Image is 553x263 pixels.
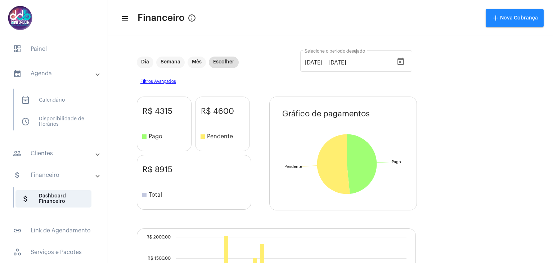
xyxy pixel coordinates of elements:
mat-icon: sidenav icon [13,171,22,179]
span: sidenav icon [21,117,30,126]
input: Data de início [305,59,323,66]
div: sidenav iconFinanceiro [4,184,108,218]
span: Link de Agendamento [7,222,100,239]
mat-chip: Semana [156,57,185,68]
span: – [324,59,327,66]
mat-icon: sidenav icon [13,69,22,78]
span: Financeiro [138,12,185,24]
img: 5016df74-caca-6049-816a-988d68c8aa82.png [6,4,35,32]
span: R$ 4315 [143,107,191,116]
button: Info [185,11,199,25]
span: Calendário [15,92,91,109]
mat-icon: add [491,14,500,22]
input: Data do fim [328,59,372,66]
mat-icon: sidenav icon [13,149,22,158]
mat-expansion-panel-header: sidenav iconClientes [4,145,108,162]
mat-icon: stop [198,132,207,141]
span: Total [140,191,251,199]
span: Nova Cobrança [491,15,538,21]
mat-icon: sidenav icon [121,14,128,23]
button: Nova Cobrança [486,9,544,27]
text: Pendente [284,165,302,169]
span: R$ 8915 [143,165,251,174]
mat-panel-title: Financeiro [13,171,96,179]
mat-chip: Escolher [209,57,239,68]
mat-panel-title: Agenda [13,69,96,78]
button: Open calendar [394,54,408,69]
span: Painel [7,40,100,58]
span: Pago [140,132,191,141]
mat-icon: stop [140,132,149,141]
span: Disponibilidade de Horários [15,113,91,130]
span: Pendente [198,132,249,141]
span: R$ 4600 [201,107,249,116]
text: Pago [392,160,401,164]
text: R$ 2000.00 [147,235,171,239]
mat-icon: stop [140,191,149,199]
mat-icon: sidenav icon [21,195,30,203]
span: Filtros Avançados [137,76,524,88]
div: sidenav iconAgenda [4,85,108,141]
mat-icon: Info [188,14,196,22]
text: R$ 1500.00 [148,256,171,260]
mat-expansion-panel-header: sidenav iconAgenda [4,62,108,85]
mat-chip: Mês [188,57,206,68]
span: Dashboard Financeiro [15,190,91,208]
mat-expansion-panel-header: sidenav iconFinanceiro [4,166,108,184]
mat-panel-title: Clientes [13,149,96,158]
span: sidenav icon [21,96,30,104]
span: sidenav icon [13,248,22,257]
mat-icon: sidenav icon [13,226,22,235]
span: sidenav icon [13,45,22,53]
mat-chip: Dia [137,57,153,68]
span: Serviços e Pacotes [7,244,100,261]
